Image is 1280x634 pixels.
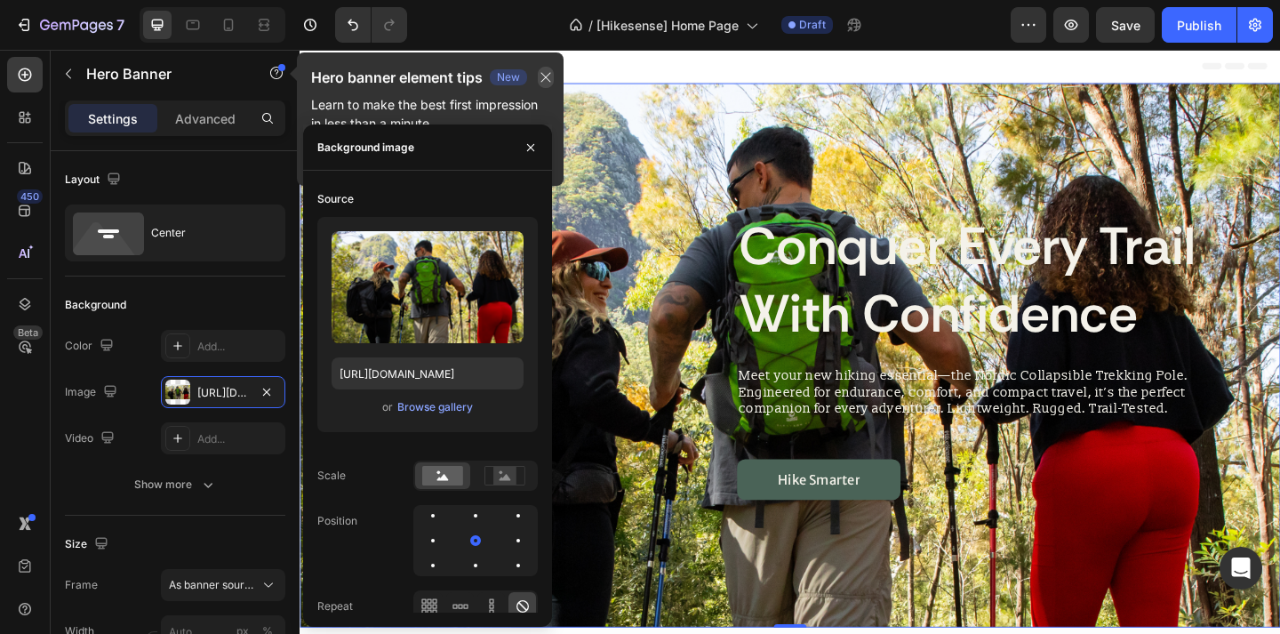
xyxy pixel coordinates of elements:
label: Frame [65,577,98,593]
div: Add... [197,431,281,447]
span: Draft [799,17,826,33]
p: Hero Banner [86,63,237,84]
div: 450 [17,189,43,204]
div: Add... [197,339,281,355]
div: Center [151,213,260,253]
div: Position [317,513,357,529]
div: Show more [134,476,217,494]
div: [URL][DOMAIN_NAME] [197,385,249,401]
div: Background image [317,140,414,156]
div: Source [317,191,354,207]
span: [Hikesense] Home Page [596,16,739,35]
iframe: Design area [300,50,1280,634]
div: Video [65,427,118,451]
button: Browse gallery [396,398,474,416]
div: Hero Banner [22,46,93,62]
img: preview-image [332,231,524,343]
div: Color [65,334,117,358]
button: 7 [7,7,132,43]
span: or [382,397,393,418]
span: / [588,16,593,35]
button: As banner source [161,569,285,601]
div: Repeat [317,598,353,614]
div: Size [65,533,112,557]
div: Image [65,381,121,405]
div: Undo/Redo [335,7,407,43]
p: Meet your new hiking essential—the Nordic Collapsible Trekking Pole. Engineered for endurance, co... [477,346,1040,399]
button: Show more [65,469,285,501]
p: Settings [88,109,138,128]
div: Browse gallery [397,399,473,415]
span: As banner source [169,577,256,593]
button: Publish [1162,7,1236,43]
button: Save [1096,7,1155,43]
p: 7 [116,14,124,36]
div: Publish [1177,16,1221,35]
div: Layout [65,168,124,192]
p: Advanced [175,109,236,128]
div: Scale [317,468,346,484]
a: hike smarter [476,445,653,490]
div: Open Intercom Messenger [1220,547,1262,590]
div: Beta [13,325,43,340]
div: Background [65,297,126,313]
h2: conquer every trail with confidence [476,175,1042,326]
p: hike smarter [520,459,609,478]
input: https://example.com/image.jpg [332,357,524,389]
span: Save [1111,18,1140,33]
